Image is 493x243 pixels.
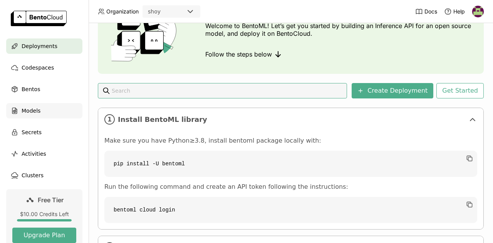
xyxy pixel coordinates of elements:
button: Get Started [436,83,484,98]
span: Help [453,8,465,15]
span: Organization [106,8,139,15]
span: Models [22,106,40,115]
a: Models [6,103,82,118]
a: Activities [6,146,82,161]
span: Codespaces [22,63,54,72]
img: shourya p [472,6,484,17]
a: Secrets [6,125,82,140]
span: Follow the steps below [205,50,272,58]
span: Clusters [22,171,44,180]
code: pip install -U bentoml [104,151,477,177]
p: Make sure you have Python≥3.8, install bentoml package locally with: [104,137,477,145]
a: Bentos [6,82,82,97]
span: Free Tier [38,196,64,204]
a: Docs [415,8,437,15]
i: 1 [104,114,115,125]
a: Clusters [6,168,82,183]
span: Install BentoML library [118,115,465,124]
div: Help [444,8,465,15]
button: Create Deployment [352,83,433,98]
code: bentoml cloud login [104,197,477,223]
span: Bentos [22,85,40,94]
img: logo [11,11,67,26]
p: Run the following command and create an API token following the instructions: [104,183,477,191]
span: Activities [22,149,46,158]
span: Deployments [22,42,57,51]
a: Deployments [6,38,82,54]
span: Docs [424,8,437,15]
span: Secrets [22,128,42,137]
a: Codespaces [6,60,82,75]
div: shoy [148,8,161,15]
p: Welcome to BentoML! Let’s get you started by building an Inference API for an open source model, ... [205,22,478,37]
div: 1Install BentoML library [98,108,483,131]
button: Upgrade Plan [12,228,76,243]
input: Search [112,83,342,98]
div: $10.00 Credits Left [12,211,76,218]
input: Selected shoy. [161,8,162,16]
img: cover onboarding [104,4,187,62]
